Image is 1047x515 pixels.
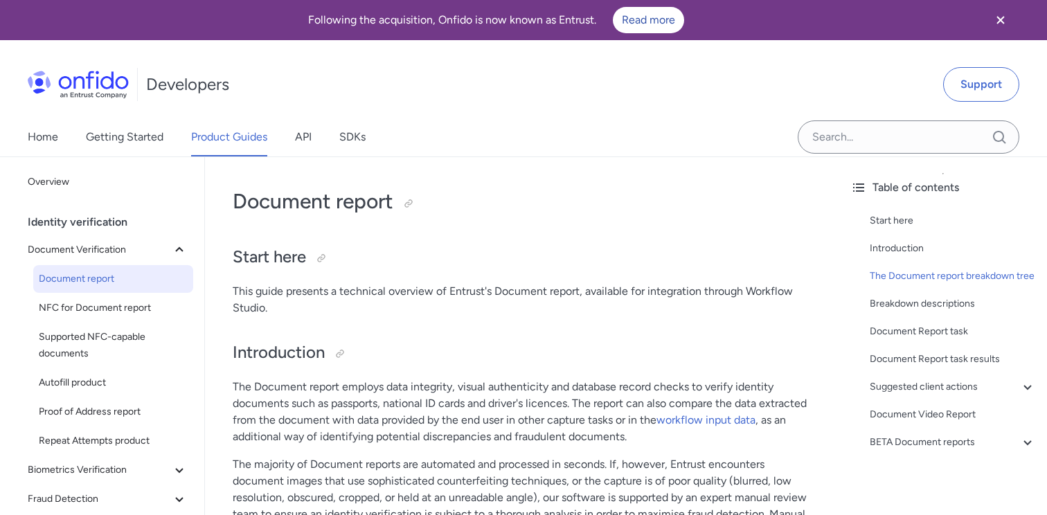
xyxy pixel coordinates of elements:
a: Repeat Attempts product [33,427,193,455]
a: Document Video Report [870,406,1036,423]
button: Close banner [975,3,1026,37]
div: Following the acquisition, Onfido is now known as Entrust. [17,7,975,33]
span: Biometrics Verification [28,462,171,478]
h1: Developers [146,73,229,96]
a: Suggested client actions [870,379,1036,395]
svg: Close banner [992,12,1009,28]
span: Repeat Attempts product [39,433,188,449]
span: NFC for Document report [39,300,188,316]
a: Read more [613,7,684,33]
div: Table of contents [850,179,1036,196]
a: Home [28,118,58,156]
a: Overview [22,168,193,196]
h2: Start here [233,246,812,269]
a: Supported NFC-capable documents [33,323,193,368]
a: Document report [33,265,193,293]
img: Onfido Logo [28,71,129,98]
span: Supported NFC-capable documents [39,329,188,362]
a: BETA Document reports [870,434,1036,451]
span: Proof of Address report [39,404,188,420]
h1: Document report [233,188,812,215]
a: API [295,118,312,156]
a: Breakdown descriptions [870,296,1036,312]
span: Document Verification [28,242,171,258]
span: Autofill product [39,374,188,391]
a: NFC for Document report [33,294,193,322]
h2: Introduction [233,341,812,365]
input: Onfido search input field [798,120,1019,154]
span: Document report [39,271,188,287]
a: Support [943,67,1019,102]
a: Start here [870,213,1036,229]
a: Getting Started [86,118,163,156]
a: Product Guides [191,118,267,156]
a: Introduction [870,240,1036,257]
button: Biometrics Verification [22,456,193,484]
p: The Document report employs data integrity, visual authenticity and database record checks to ver... [233,379,812,445]
p: This guide presents a technical overview of Entrust's Document report, available for integration ... [233,283,812,316]
a: Document Report task results [870,351,1036,368]
button: Fraud Detection [22,485,193,513]
div: Identity verification [28,208,199,236]
span: Fraud Detection [28,491,171,507]
span: Overview [28,174,188,190]
a: Autofill product [33,369,193,397]
a: workflow input data [656,413,755,426]
a: Proof of Address report [33,398,193,426]
button: Document Verification [22,236,193,264]
a: The Document report breakdown tree [870,268,1036,284]
a: Document Report task [870,323,1036,340]
a: SDKs [339,118,366,156]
